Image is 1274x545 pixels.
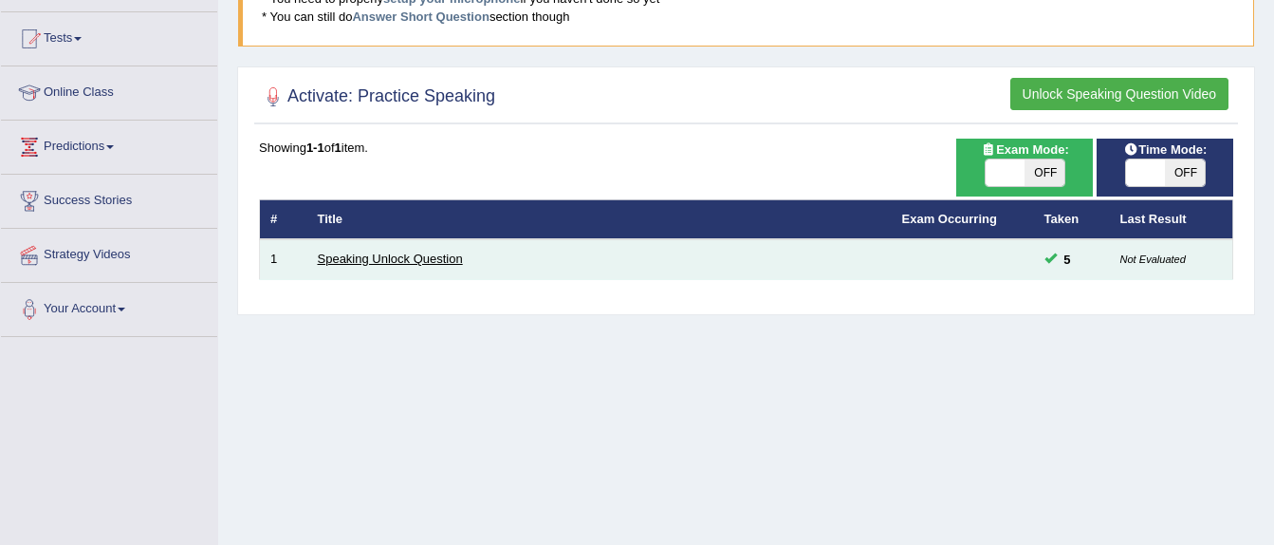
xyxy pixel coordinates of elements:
a: Success Stories [1,175,217,222]
a: Predictions [1,121,217,168]
th: Last Result [1110,199,1233,239]
th: Title [307,199,892,239]
a: Exam Occurring [902,212,997,226]
b: 1 [335,141,342,155]
h2: Activate: Practice Speaking [259,83,495,111]
a: Your Account [1,283,217,330]
small: Not Evaluated [1120,254,1186,265]
a: Online Class [1,66,217,114]
span: You can still take this question [1057,250,1079,270]
a: Answer Short Question [352,9,489,24]
span: Exam Mode: [973,140,1076,160]
span: OFF [1165,160,1205,186]
td: 1 [260,239,307,279]
b: 1-1 [306,141,324,155]
th: # [260,199,307,239]
a: Speaking Unlock Question [318,252,463,266]
div: Showing of item. [259,139,1233,157]
a: Tests [1,12,217,60]
button: Unlock Speaking Question Video [1010,78,1228,110]
span: OFF [1025,160,1064,186]
a: Strategy Videos [1,229,217,276]
th: Taken [1034,199,1110,239]
span: Time Mode: [1116,140,1214,160]
div: Show exams occurring in exams [956,139,1093,197]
